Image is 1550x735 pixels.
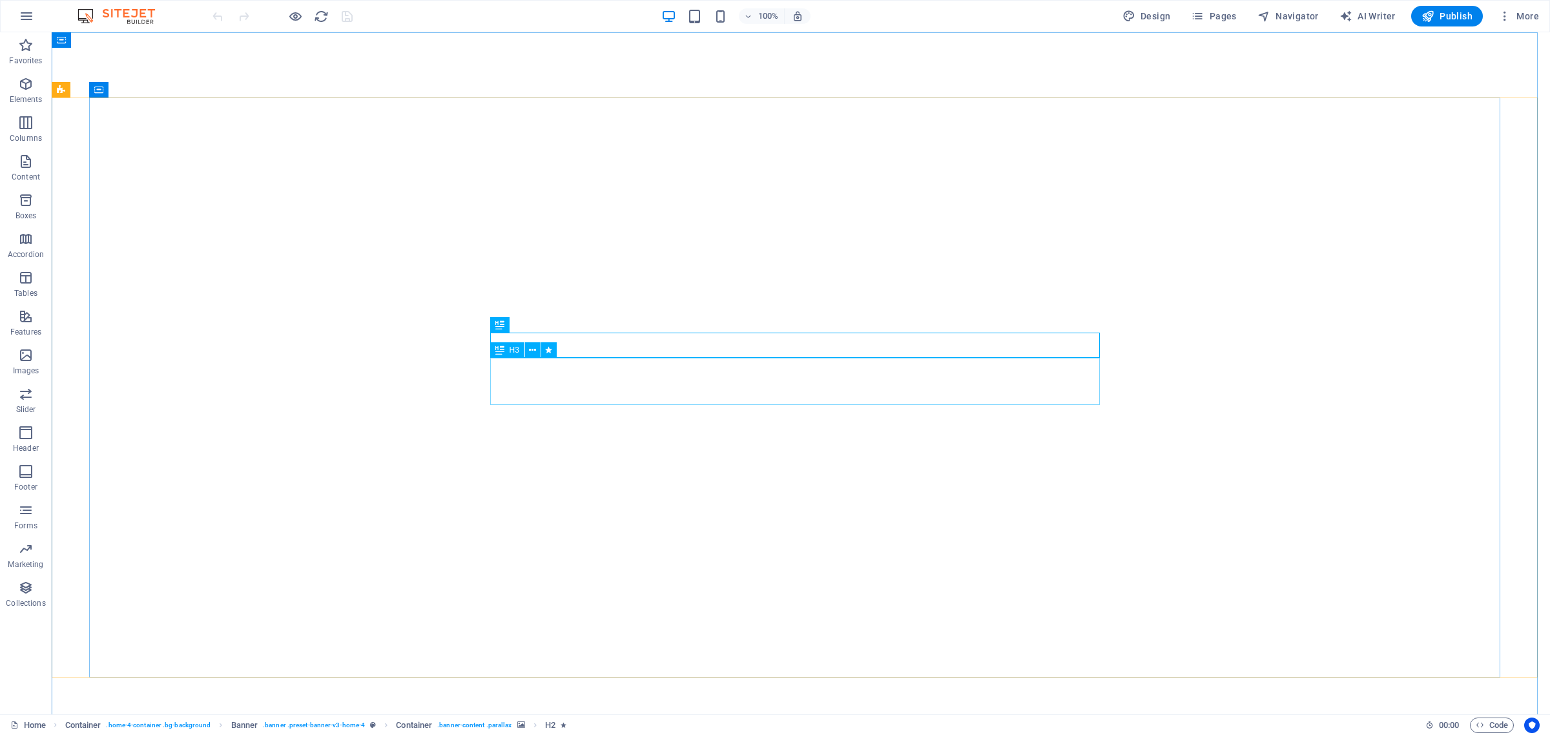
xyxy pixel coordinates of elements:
[263,718,365,733] span: . banner .preset-banner-v3-home-4
[1257,10,1319,23] span: Navigator
[437,718,512,733] span: . banner-content .parallax
[13,443,39,453] p: Header
[517,721,525,729] i: This element contains a background
[1498,10,1539,23] span: More
[370,721,376,729] i: This element is a customizable preset
[1252,6,1324,26] button: Navigator
[10,718,46,733] a: Click to cancel selection. Double-click to open Pages
[1117,6,1176,26] button: Design
[758,8,779,24] h6: 100%
[1439,718,1459,733] span: 00 00
[510,346,519,354] span: H3
[792,10,803,22] i: On resize automatically adjust zoom level to fit chosen device.
[65,718,566,733] nav: breadcrumb
[16,404,36,415] p: Slider
[313,8,329,24] button: reload
[1411,6,1483,26] button: Publish
[1493,6,1544,26] button: More
[12,172,40,182] p: Content
[10,133,42,143] p: Columns
[8,559,43,570] p: Marketing
[314,9,329,24] i: Reload page
[74,8,171,24] img: Editor Logo
[65,718,101,733] span: Click to select. Double-click to edit
[15,211,37,221] p: Boxes
[1186,6,1241,26] button: Pages
[545,718,555,733] span: Click to select. Double-click to edit
[1191,10,1236,23] span: Pages
[10,94,43,105] p: Elements
[1339,10,1396,23] span: AI Writer
[1448,720,1450,730] span: :
[1122,10,1171,23] span: Design
[287,8,303,24] button: Click here to leave preview mode and continue editing
[14,521,37,531] p: Forms
[14,288,37,298] p: Tables
[14,482,37,492] p: Footer
[106,718,211,733] span: . home-4-container .bg-background
[1476,718,1508,733] span: Code
[1425,718,1460,733] h6: Session time
[9,56,42,66] p: Favorites
[739,8,785,24] button: 100%
[8,249,44,260] p: Accordion
[13,366,39,376] p: Images
[1117,6,1176,26] div: Design (Ctrl+Alt+Y)
[1421,10,1472,23] span: Publish
[10,327,41,337] p: Features
[1524,718,1540,733] button: Usercentrics
[396,718,432,733] span: Click to select. Double-click to edit
[1470,718,1514,733] button: Code
[561,721,566,729] i: Element contains an animation
[1334,6,1401,26] button: AI Writer
[231,718,258,733] span: Click to select. Double-click to edit
[6,598,45,608] p: Collections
